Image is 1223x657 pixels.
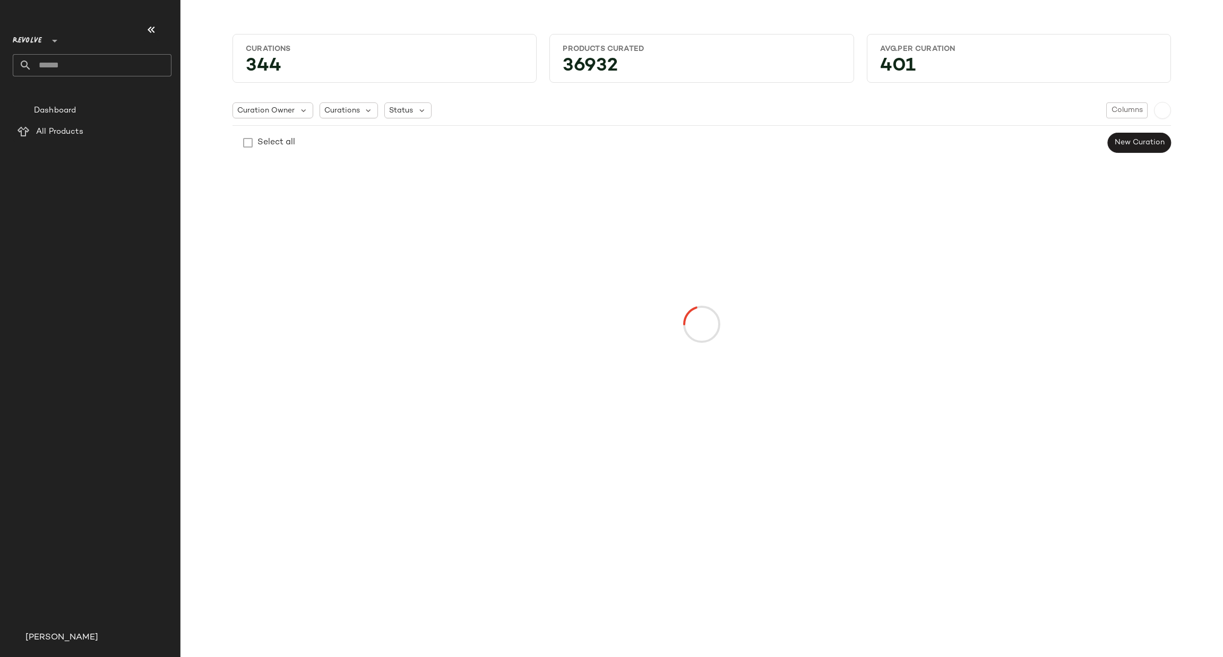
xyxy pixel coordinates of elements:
[1111,106,1143,115] span: Columns
[563,44,840,54] div: Products Curated
[1106,102,1148,118] button: Columns
[13,29,42,48] span: Revolve
[237,58,532,78] div: 344
[257,136,295,149] div: Select all
[25,632,98,644] span: [PERSON_NAME]
[36,126,83,138] span: All Products
[237,105,295,116] span: Curation Owner
[389,105,413,116] span: Status
[880,44,1158,54] div: Avg.per Curation
[324,105,360,116] span: Curations
[34,105,76,117] span: Dashboard
[1108,133,1171,153] button: New Curation
[1114,139,1165,147] span: New Curation
[554,58,849,78] div: 36932
[246,44,523,54] div: Curations
[872,58,1166,78] div: 401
